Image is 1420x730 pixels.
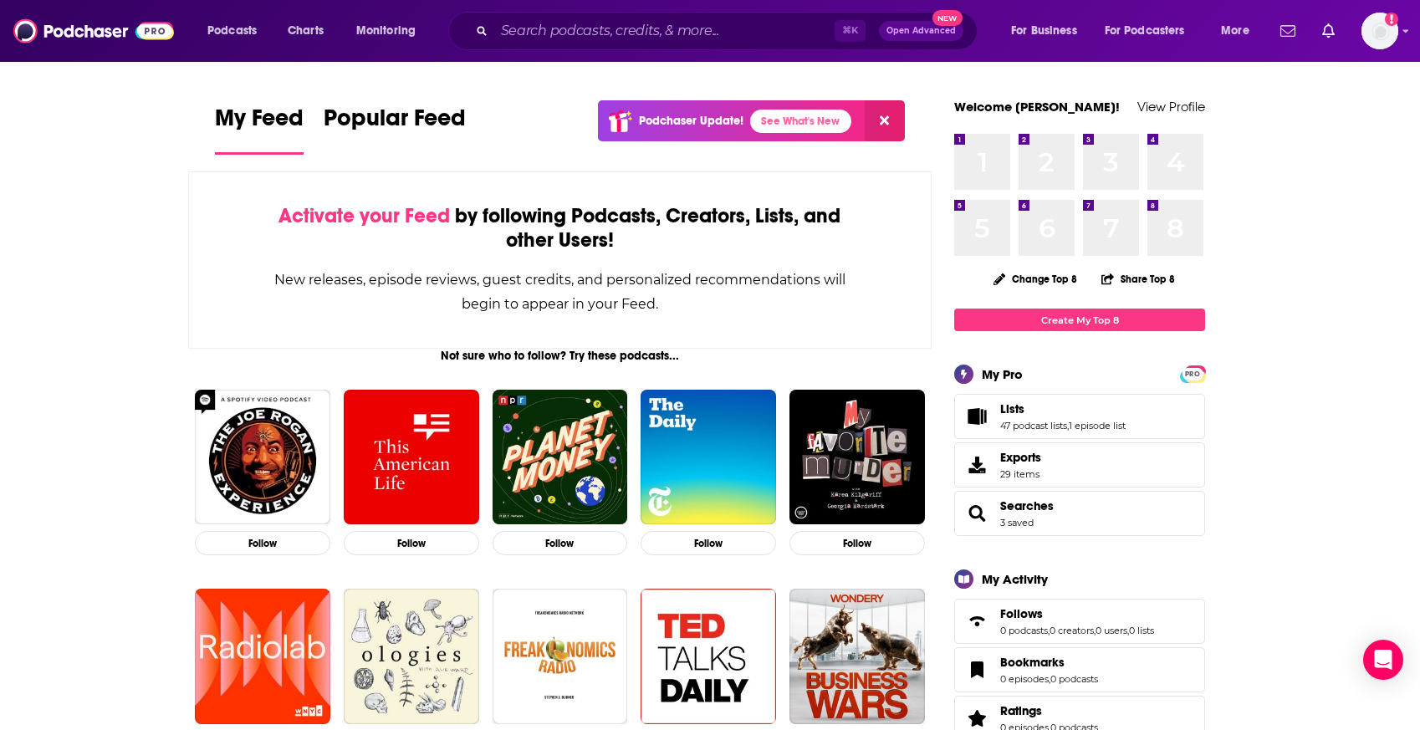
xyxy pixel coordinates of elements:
[983,268,1087,289] button: Change Top 8
[982,571,1048,587] div: My Activity
[1221,19,1249,43] span: More
[288,19,324,43] span: Charts
[932,10,963,26] span: New
[1049,673,1050,685] span: ,
[1000,655,1065,670] span: Bookmarks
[886,27,956,35] span: Open Advanced
[641,589,776,724] img: TED Talks Daily
[1361,13,1398,49] span: Logged in as ereardon
[188,349,932,363] div: Not sure who to follow? Try these podcasts...
[1127,625,1129,636] span: ,
[277,18,334,44] a: Charts
[1050,625,1094,636] a: 0 creators
[1000,606,1154,621] a: Follows
[1050,673,1098,685] a: 0 podcasts
[344,589,479,724] a: Ologies with Alie Ward
[1069,420,1126,431] a: 1 episode list
[1361,13,1398,49] button: Show profile menu
[641,531,776,555] button: Follow
[215,104,304,142] span: My Feed
[960,658,993,682] a: Bookmarks
[1361,13,1398,49] img: User Profile
[356,19,416,43] span: Monitoring
[207,19,257,43] span: Podcasts
[879,21,963,41] button: Open AdvancedNew
[324,104,466,155] a: Popular Feed
[195,531,330,555] button: Follow
[789,589,925,724] img: Business Wars
[960,610,993,633] a: Follows
[960,707,993,730] a: Ratings
[1000,420,1067,431] a: 47 podcast lists
[345,18,437,44] button: open menu
[641,390,776,525] img: The Daily
[1000,498,1054,513] a: Searches
[1315,17,1341,45] a: Show notifications dropdown
[1385,13,1398,26] svg: Add a profile image
[13,15,174,47] img: Podchaser - Follow, Share and Rate Podcasts
[954,394,1205,439] span: Lists
[954,647,1205,692] span: Bookmarks
[1094,625,1096,636] span: ,
[954,491,1205,536] span: Searches
[1048,625,1050,636] span: ,
[1105,19,1185,43] span: For Podcasters
[1000,401,1024,416] span: Lists
[1067,420,1069,431] span: ,
[982,366,1023,382] div: My Pro
[344,390,479,525] a: This American Life
[195,589,330,724] img: Radiolab
[639,114,743,128] p: Podchaser Update!
[835,20,866,42] span: ⌘ K
[1000,450,1041,465] span: Exports
[960,502,993,525] a: Searches
[1000,625,1048,636] a: 0 podcasts
[273,204,847,253] div: by following Podcasts, Creators, Lists, and other Users!
[1274,17,1302,45] a: Show notifications dropdown
[196,18,278,44] button: open menu
[954,599,1205,644] span: Follows
[273,268,847,316] div: New releases, episode reviews, guest credits, and personalized recommendations will begin to appe...
[954,99,1120,115] a: Welcome [PERSON_NAME]!
[278,203,450,228] span: Activate your Feed
[789,531,925,555] button: Follow
[344,531,479,555] button: Follow
[494,18,835,44] input: Search podcasts, credits, & more...
[1000,517,1034,528] a: 3 saved
[1011,19,1077,43] span: For Business
[1000,655,1098,670] a: Bookmarks
[493,531,628,555] button: Follow
[195,390,330,525] img: The Joe Rogan Experience
[1094,18,1209,44] button: open menu
[1000,606,1043,621] span: Follows
[960,453,993,477] span: Exports
[1000,703,1042,718] span: Ratings
[1000,673,1049,685] a: 0 episodes
[493,390,628,525] img: Planet Money
[999,18,1098,44] button: open menu
[1129,625,1154,636] a: 0 lists
[1000,703,1098,718] a: Ratings
[215,104,304,155] a: My Feed
[1182,368,1203,380] span: PRO
[789,390,925,525] img: My Favorite Murder with Karen Kilgariff and Georgia Hardstark
[1182,367,1203,380] a: PRO
[1363,640,1403,680] div: Open Intercom Messenger
[954,309,1205,331] a: Create My Top 8
[1000,468,1041,480] span: 29 items
[493,589,628,724] img: Freakonomics Radio
[324,104,466,142] span: Popular Feed
[1000,401,1126,416] a: Lists
[1096,625,1127,636] a: 0 users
